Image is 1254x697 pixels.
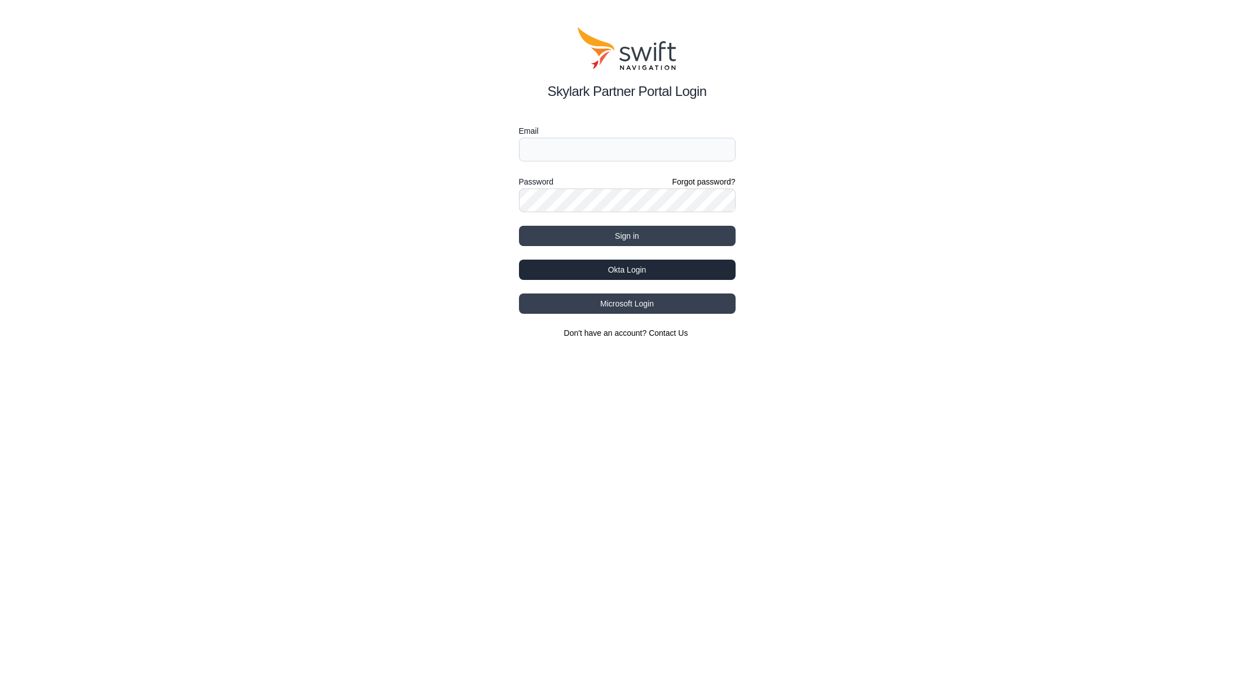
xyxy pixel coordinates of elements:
[519,226,736,246] button: Sign in
[649,328,688,337] a: Contact Us
[519,175,553,189] label: Password
[519,124,736,138] label: Email
[519,81,736,102] h2: Skylark Partner Portal Login
[519,327,736,339] section: Don't have an account?
[519,293,736,314] button: Microsoft Login
[672,176,735,187] a: Forgot password?
[519,260,736,280] button: Okta Login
